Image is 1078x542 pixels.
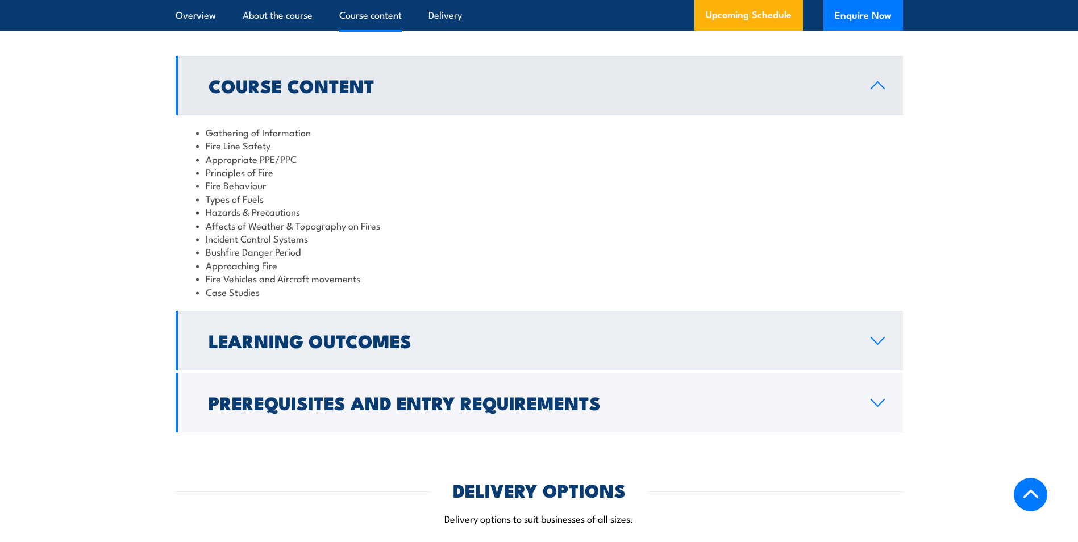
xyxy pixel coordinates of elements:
[196,126,883,139] li: Gathering of Information
[176,512,903,525] p: Delivery options to suit businesses of all sizes.
[176,311,903,370] a: Learning Outcomes
[209,394,852,410] h2: Prerequisites and Entry Requirements
[176,373,903,432] a: Prerequisites and Entry Requirements
[196,285,883,298] li: Case Studies
[196,139,883,152] li: Fire Line Safety
[196,272,883,285] li: Fire Vehicles and Aircraft movements
[196,245,883,258] li: Bushfire Danger Period
[196,178,883,191] li: Fire Behaviour
[196,259,883,272] li: Approaching Fire
[196,152,883,165] li: Appropriate PPE/PPC
[196,192,883,205] li: Types of Fuels
[196,205,883,218] li: Hazards & Precautions
[176,56,903,115] a: Course Content
[196,165,883,178] li: Principles of Fire
[196,232,883,245] li: Incident Control Systems
[209,332,852,348] h2: Learning Outcomes
[196,219,883,232] li: Affects of Weather & Topography on Fires
[209,77,852,93] h2: Course Content
[453,482,626,498] h2: DELIVERY OPTIONS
